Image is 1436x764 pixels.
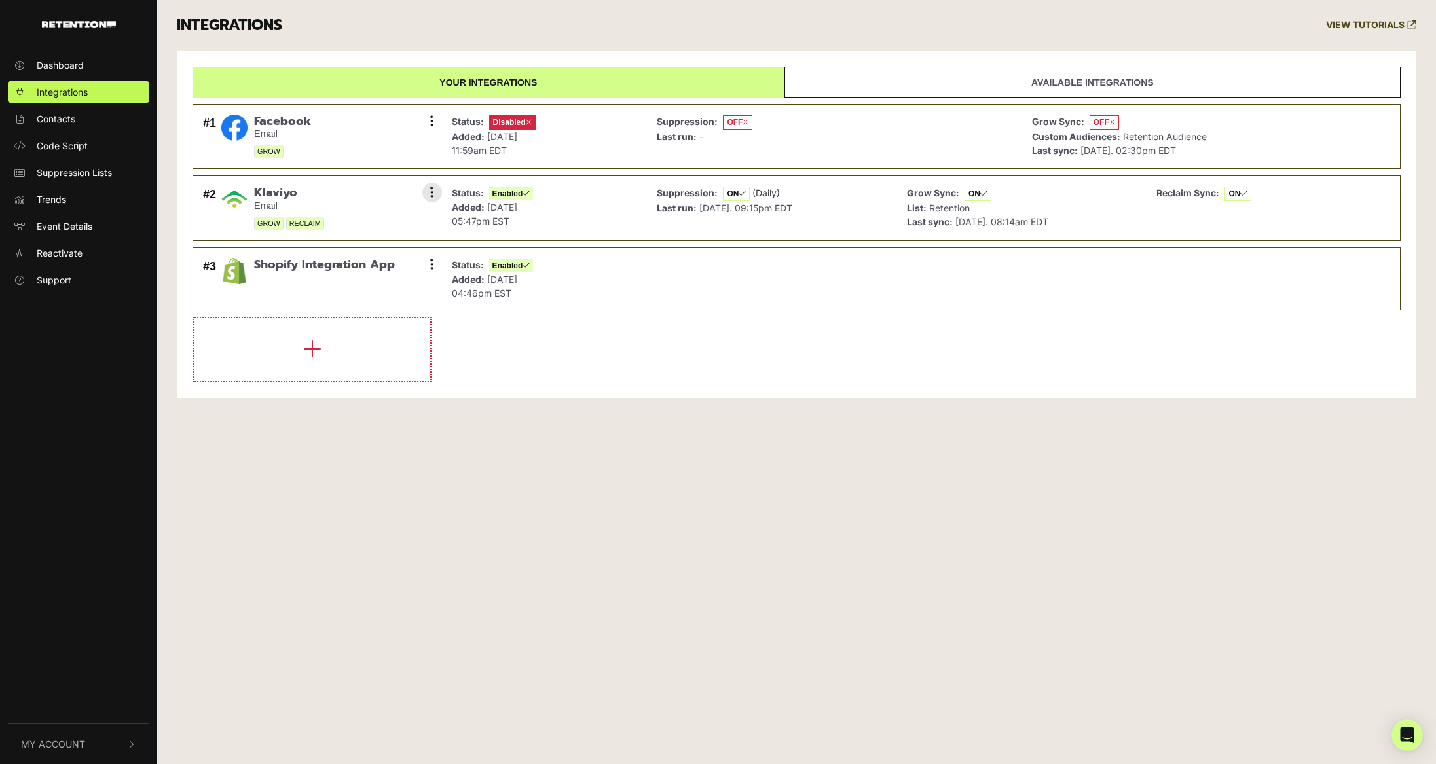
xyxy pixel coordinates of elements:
[254,145,284,158] span: GROW
[657,202,697,213] strong: Last run:
[37,58,84,72] span: Dashboard
[203,186,216,230] div: #2
[8,242,149,264] a: Reactivate
[723,115,752,130] span: OFF
[8,215,149,237] a: Event Details
[37,192,66,206] span: Trends
[452,202,485,213] strong: Added:
[8,189,149,210] a: Trends
[1123,131,1207,142] span: Retention Audience
[1391,719,1423,751] div: Open Intercom Messenger
[21,737,85,751] span: My Account
[254,200,324,211] small: Email
[489,187,534,200] span: Enabled
[8,162,149,183] a: Suppression Lists
[286,217,324,230] span: RECLAIM
[784,67,1401,98] a: Available integrations
[221,115,248,141] img: Facebook
[221,258,248,284] img: Shopify Integration App
[489,115,536,130] span: Disabled
[1080,145,1176,156] span: [DATE]. 02:30pm EDT
[8,81,149,103] a: Integrations
[203,115,216,159] div: #1
[8,54,149,76] a: Dashboard
[1326,20,1416,31] a: VIEW TUTORIALS
[8,108,149,130] a: Contacts
[1090,115,1119,130] span: OFF
[1156,187,1219,198] strong: Reclaim Sync:
[193,67,784,98] a: Your integrations
[254,128,311,139] small: Email
[452,274,485,285] strong: Added:
[965,187,991,201] span: ON
[221,186,248,212] img: Klaviyo
[657,187,718,198] strong: Suppression:
[42,21,116,28] img: Retention.com
[907,216,953,227] strong: Last sync:
[452,274,517,299] span: [DATE] 04:46pm EST
[1032,116,1084,127] strong: Grow Sync:
[723,187,750,201] span: ON
[452,187,484,198] strong: Status:
[37,246,83,260] span: Reactivate
[452,116,484,127] strong: Status:
[452,131,517,156] span: [DATE] 11:59am EDT
[254,217,284,230] span: GROW
[489,259,534,272] span: Enabled
[8,269,149,291] a: Support
[254,258,395,272] span: Shopify Integration App
[37,219,92,233] span: Event Details
[657,116,718,127] strong: Suppression:
[37,139,88,153] span: Code Script
[1032,131,1120,142] strong: Custom Audiences:
[929,202,970,213] span: Retention
[752,187,780,198] span: (Daily)
[699,202,792,213] span: [DATE]. 09:15pm EDT
[1032,145,1078,156] strong: Last sync:
[254,186,324,200] span: Klaviyo
[1224,187,1251,201] span: ON
[37,112,75,126] span: Contacts
[203,258,216,300] div: #3
[657,131,697,142] strong: Last run:
[452,259,484,270] strong: Status:
[37,85,88,99] span: Integrations
[955,216,1048,227] span: [DATE]. 08:14am EDT
[254,115,311,129] span: Facebook
[699,131,703,142] span: -
[907,187,959,198] strong: Grow Sync:
[452,131,485,142] strong: Added:
[177,16,282,35] h3: INTEGRATIONS
[37,273,71,287] span: Support
[8,135,149,156] a: Code Script
[37,166,112,179] span: Suppression Lists
[8,724,149,764] button: My Account
[907,202,927,213] strong: List:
